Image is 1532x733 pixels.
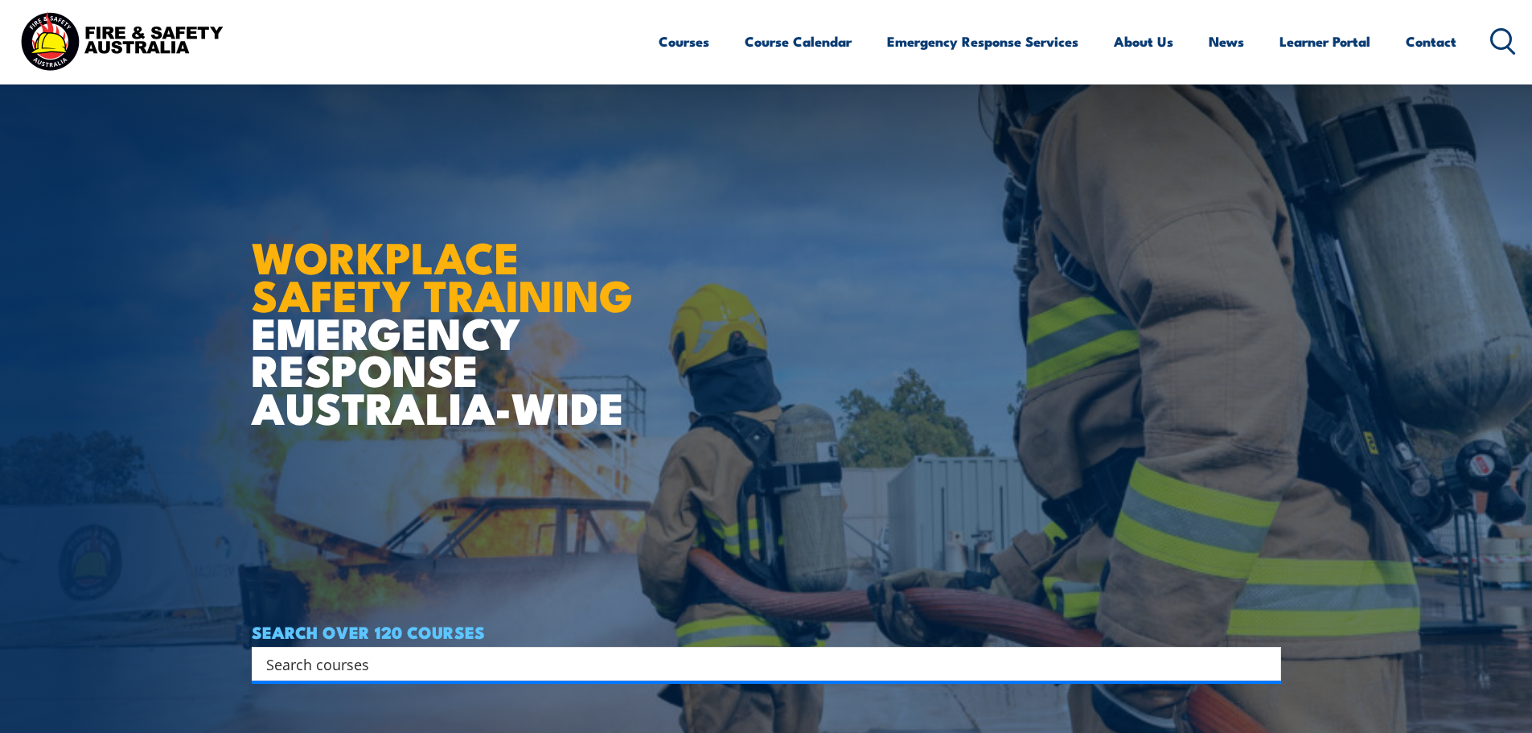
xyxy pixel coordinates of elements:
h4: SEARCH OVER 120 COURSES [252,623,1281,640]
button: Search magnifier button [1253,653,1275,675]
a: Learner Portal [1279,20,1370,63]
a: Course Calendar [745,20,852,63]
h1: EMERGENCY RESPONSE AUSTRALIA-WIDE [252,197,645,426]
form: Search form [269,653,1249,675]
a: News [1209,20,1244,63]
input: Search input [266,652,1246,676]
a: Emergency Response Services [887,20,1078,63]
a: Contact [1406,20,1456,63]
strong: WORKPLACE SAFETY TRAINING [252,222,633,327]
a: About Us [1114,20,1173,63]
a: Courses [659,20,709,63]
